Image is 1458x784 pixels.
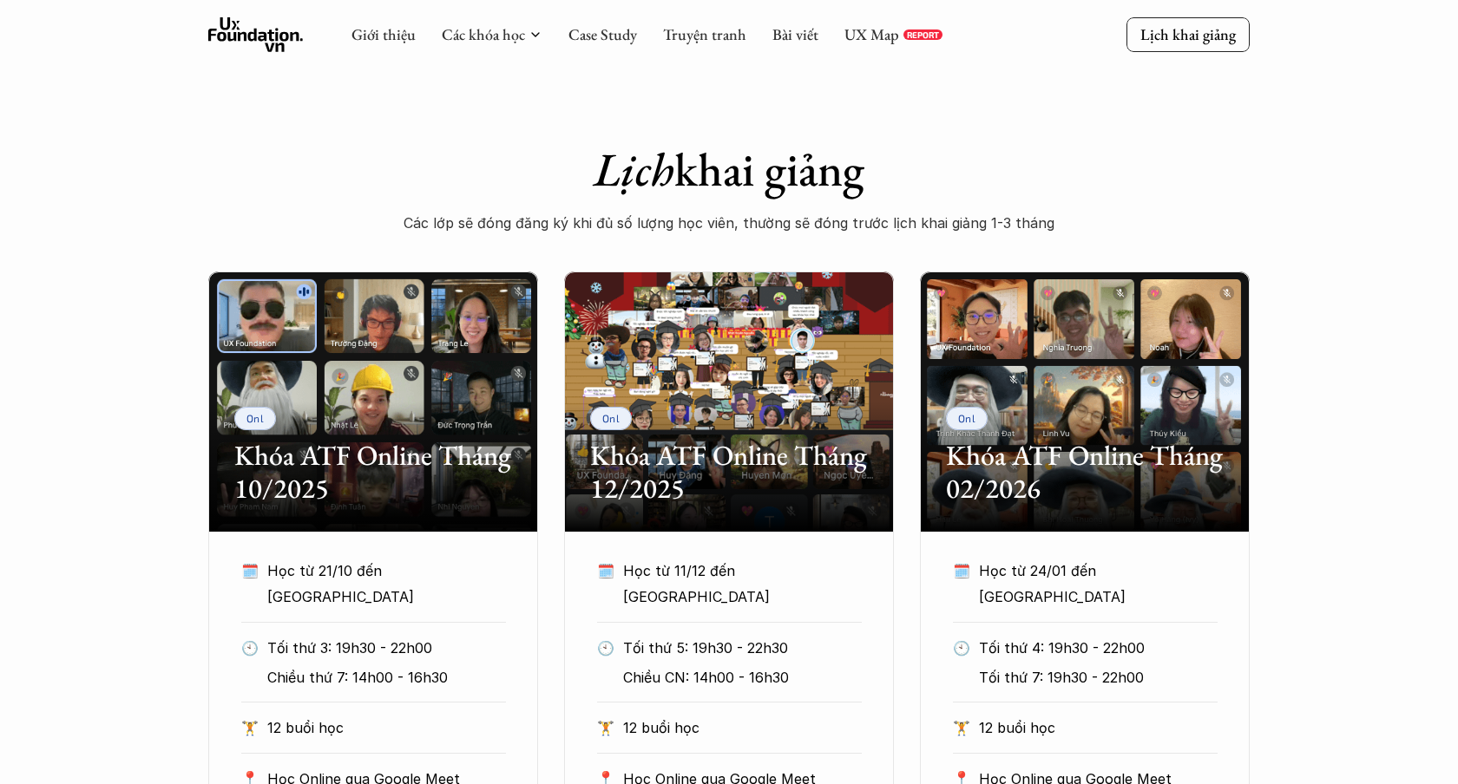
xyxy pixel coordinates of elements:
[241,715,259,741] p: 🏋️
[979,558,1185,611] p: Học từ 24/01 đến [GEOGRAPHIC_DATA]
[772,24,818,44] a: Bài viết
[234,439,512,506] h2: Khóa ATF Online Tháng 10/2025
[382,141,1076,198] h1: khai giảng
[597,715,614,741] p: 🏋️
[903,29,942,40] a: REPORT
[623,715,862,741] p: 12 buổi học
[953,635,970,661] p: 🕙
[267,715,506,741] p: 12 buổi học
[241,558,259,584] p: 🗓️
[602,412,621,424] p: Onl
[907,29,939,40] p: REPORT
[597,558,614,584] p: 🗓️
[590,439,868,506] h2: Khóa ATF Online Tháng 12/2025
[946,439,1224,506] h2: Khóa ATF Online Tháng 02/2026
[568,24,637,44] a: Case Study
[663,24,746,44] a: Truyện tranh
[246,412,265,424] p: Onl
[382,210,1076,236] p: Các lớp sẽ đóng đăng ký khi đủ số lượng học viên, thường sẽ đóng trước lịch khai giảng 1-3 tháng
[979,664,1218,690] p: Tối thứ 7: 19h30 - 22h00
[844,24,899,44] a: UX Map
[267,664,506,690] p: Chiều thứ 7: 14h00 - 16h30
[442,24,525,44] a: Các khóa học
[594,139,674,199] em: Lịch
[351,24,416,44] a: Giới thiệu
[623,558,830,611] p: Học từ 11/12 đến [GEOGRAPHIC_DATA]
[623,664,862,690] p: Chiều CN: 14h00 - 16h30
[623,635,862,661] p: Tối thứ 5: 19h30 - 22h30
[1126,17,1250,51] a: Lịch khai giảng
[979,635,1218,661] p: Tối thứ 4: 19h30 - 22h00
[267,635,506,661] p: Tối thứ 3: 19h30 - 22h00
[597,635,614,661] p: 🕙
[1140,24,1236,44] p: Lịch khai giảng
[241,635,259,661] p: 🕙
[267,558,474,611] p: Học từ 21/10 đến [GEOGRAPHIC_DATA]
[953,715,970,741] p: 🏋️
[958,412,976,424] p: Onl
[953,558,970,584] p: 🗓️
[979,715,1218,741] p: 12 buổi học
